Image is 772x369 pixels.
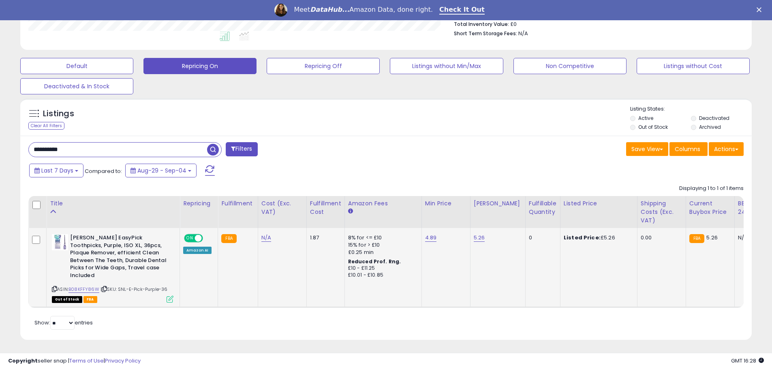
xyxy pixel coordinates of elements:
[454,30,517,37] b: Short Term Storage Fees:
[425,234,437,242] a: 4.89
[20,78,133,94] button: Deactivated & In Stock
[43,108,74,119] h5: Listings
[294,6,433,14] div: Meet Amazon Data, done right.
[85,167,122,175] span: Compared to:
[439,6,485,15] a: Check It Out
[699,115,729,122] label: Deactivated
[564,234,601,241] b: Listed Price:
[348,199,418,208] div: Amazon Fees
[348,208,353,215] small: Amazon Fees.
[183,247,212,254] div: Amazon AI
[513,58,627,74] button: Non Competitive
[638,124,668,130] label: Out of Stock
[689,199,731,216] div: Current Buybox Price
[348,249,415,256] div: £0.25 min
[221,234,236,243] small: FBA
[474,234,485,242] a: 5.26
[68,286,99,293] a: B08KFFY86W
[348,265,415,272] div: £10 - £11.25
[105,357,141,365] a: Privacy Policy
[637,58,750,74] button: Listings without Cost
[731,357,764,365] span: 2025-09-12 16:28 GMT
[709,142,744,156] button: Actions
[474,199,522,208] div: [PERSON_NAME]
[529,234,554,241] div: 0
[390,58,503,74] button: Listings without Min/Max
[183,199,214,208] div: Repricing
[226,142,257,156] button: Filters
[529,199,557,216] div: Fulfillable Quantity
[564,199,634,208] div: Listed Price
[626,142,668,156] button: Save View
[630,105,752,113] p: Listing States:
[52,296,82,303] span: All listings that are currently out of stock and unavailable for purchase on Amazon
[348,258,401,265] b: Reduced Prof. Rng.
[348,272,415,279] div: £10.01 - £10.85
[28,122,64,130] div: Clear All Filters
[564,234,631,241] div: £5.26
[454,19,738,28] li: £0
[137,166,186,175] span: Aug-29 - Sep-04
[261,199,303,216] div: Cost (Exc. VAT)
[699,124,721,130] label: Archived
[689,234,704,243] small: FBA
[310,6,349,13] i: DataHub...
[348,234,415,241] div: 8% for <= £10
[706,234,718,241] span: 5.26
[669,142,708,156] button: Columns
[185,235,195,242] span: ON
[454,21,509,28] b: Total Inventory Value:
[675,145,700,153] span: Columns
[738,234,765,241] div: N/A
[425,199,467,208] div: Min Price
[34,319,93,326] span: Show: entries
[52,234,68,250] img: 417sepjX07L._SL40_.jpg
[83,296,97,303] span: FBA
[20,58,133,74] button: Default
[41,166,73,175] span: Last 7 Days
[101,286,168,292] span: | SKU: SNL-E-Pick-Purple-36
[261,234,271,242] a: N/A
[679,185,744,192] div: Displaying 1 to 1 of 1 items
[29,164,83,177] button: Last 7 Days
[125,164,197,177] button: Aug-29 - Sep-04
[50,199,176,208] div: Title
[518,30,528,37] span: N/A
[8,357,38,365] strong: Copyright
[641,199,682,225] div: Shipping Costs (Exc. VAT)
[310,234,338,241] div: 1.87
[757,7,765,12] div: Close
[738,199,768,216] div: BB Share 24h.
[202,235,215,242] span: OFF
[8,357,141,365] div: seller snap | |
[348,241,415,249] div: 15% for > £10
[69,357,104,365] a: Terms of Use
[70,234,169,281] b: [PERSON_NAME] EasyPick Toothpicks, Purple, ISO XL, 36pcs, Plaque Remover, efficient Clean Between...
[267,58,380,74] button: Repricing Off
[221,199,254,208] div: Fulfillment
[52,234,173,302] div: ASIN:
[274,4,287,17] img: Profile image for Georgie
[638,115,653,122] label: Active
[641,234,680,241] div: 0.00
[143,58,257,74] button: Repricing On
[310,199,341,216] div: Fulfillment Cost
